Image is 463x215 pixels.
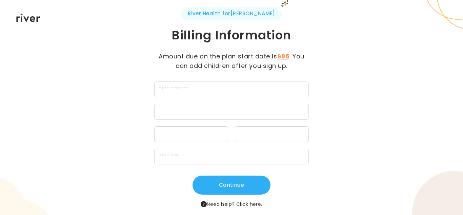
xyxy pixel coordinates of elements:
button: Click here. [236,200,262,208]
iframe: Secure card number input frame [159,109,304,115]
span: Need help? [201,200,262,208]
iframe: Secure CVC input frame [239,131,304,138]
input: cardName [154,82,309,97]
strong: $95 [277,52,290,60]
p: Amount due on the plan start date is . You can add children after you sign up. [155,52,308,71]
input: zipCode [154,149,309,164]
button: Continue [193,176,270,195]
iframe: Secure expiration date input frame [159,131,224,138]
span: River Health for [PERSON_NAME] [181,7,282,20]
h1: Billing Information [121,27,342,43]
